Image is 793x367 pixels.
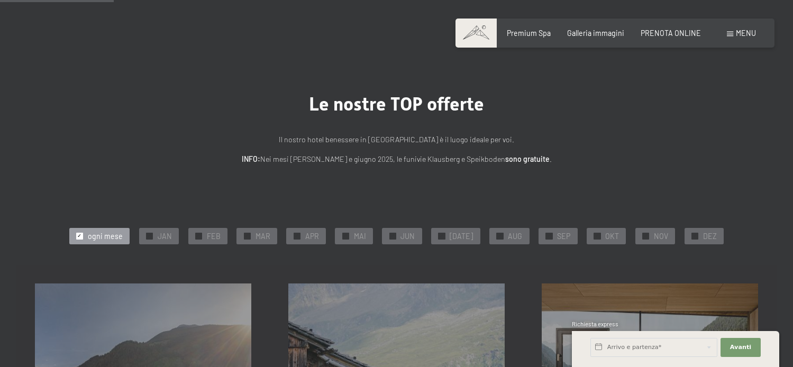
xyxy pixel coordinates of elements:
[256,231,270,242] span: MAR
[158,231,172,242] span: JAN
[400,231,415,242] span: JUN
[557,231,570,242] span: SEP
[572,320,618,327] span: Richiesta express
[595,233,599,239] span: ✓
[196,233,200,239] span: ✓
[730,343,751,352] span: Avanti
[507,29,551,38] a: Premium Spa
[654,231,668,242] span: NOV
[721,338,761,357] button: Avanti
[164,153,630,166] p: Nei mesi [PERSON_NAME] e giugno 2025, le funivie Klausberg e Speikboden .
[164,134,630,146] p: Il nostro hotel benessere in [GEOGRAPHIC_DATA] è il luogo ideale per voi.
[309,93,484,115] span: Le nostre TOP offerte
[295,233,299,239] span: ✓
[547,233,551,239] span: ✓
[498,233,502,239] span: ✓
[242,154,260,163] strong: INFO:
[305,231,319,242] span: APR
[567,29,624,38] a: Galleria immagini
[88,231,123,242] span: ogni mese
[693,233,697,239] span: ✓
[77,233,81,239] span: ✓
[343,233,348,239] span: ✓
[736,29,756,38] span: Menu
[703,231,717,242] span: DEZ
[508,231,522,242] span: AUG
[440,233,444,239] span: ✓
[147,233,151,239] span: ✓
[390,233,395,239] span: ✓
[505,154,550,163] strong: sono gratuite
[641,29,701,38] a: PRENOTA ONLINE
[245,233,249,239] span: ✓
[450,231,473,242] span: [DATE]
[354,231,366,242] span: MAI
[207,231,221,242] span: FEB
[644,233,648,239] span: ✓
[605,231,619,242] span: OKT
